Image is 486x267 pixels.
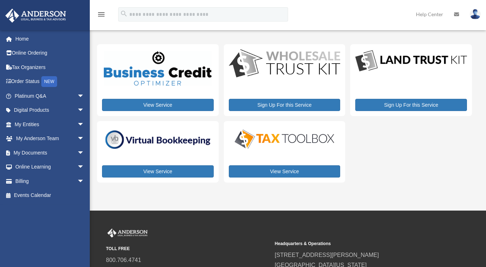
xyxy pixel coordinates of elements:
a: Order StatusNEW [5,74,95,89]
span: arrow_drop_down [77,146,92,160]
a: View Service [102,99,214,111]
img: Anderson Advisors Platinum Portal [3,9,68,23]
i: search [120,10,128,18]
span: arrow_drop_down [77,103,92,118]
a: View Service [229,165,341,178]
span: arrow_drop_down [77,132,92,146]
a: Billingarrow_drop_down [5,174,95,188]
span: arrow_drop_down [77,89,92,103]
a: Home [5,32,95,46]
img: WS-Trust-Kit-lgo-1.jpg [229,49,341,79]
span: arrow_drop_down [77,174,92,189]
span: arrow_drop_down [77,117,92,132]
img: LandTrust_lgo-1.jpg [355,49,467,73]
small: TOLL FREE [106,245,270,253]
a: 800.706.4741 [106,257,141,263]
a: Platinum Q&Aarrow_drop_down [5,89,95,103]
a: [STREET_ADDRESS][PERSON_NAME] [275,252,379,258]
a: Sign Up For this Service [229,99,341,111]
a: Sign Up For this Service [355,99,467,111]
i: menu [97,10,106,19]
a: menu [97,13,106,19]
a: View Service [102,165,214,178]
a: Tax Organizers [5,60,95,74]
div: NEW [41,76,57,87]
img: Anderson Advisors Platinum Portal [106,229,149,238]
a: My Documentsarrow_drop_down [5,146,95,160]
a: Online Learningarrow_drop_down [5,160,95,174]
a: My Entitiesarrow_drop_down [5,117,95,132]
a: My Anderson Teamarrow_drop_down [5,132,95,146]
a: Events Calendar [5,188,95,203]
a: Digital Productsarrow_drop_down [5,103,92,118]
a: Online Ordering [5,46,95,60]
small: Headquarters & Operations [275,240,439,248]
img: User Pic [470,9,481,19]
span: arrow_drop_down [77,160,92,175]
